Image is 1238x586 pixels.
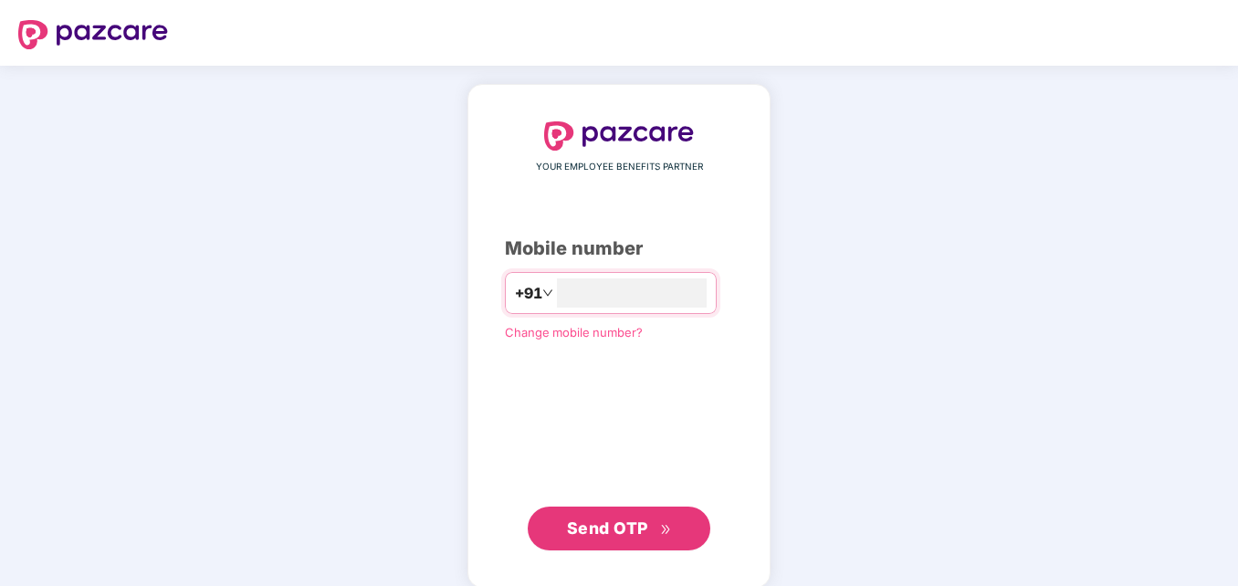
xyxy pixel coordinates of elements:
[528,507,710,550] button: Send OTPdouble-right
[567,518,648,538] span: Send OTP
[660,524,672,536] span: double-right
[544,121,694,151] img: logo
[542,288,553,298] span: down
[505,235,733,263] div: Mobile number
[536,160,703,174] span: YOUR EMPLOYEE BENEFITS PARTNER
[515,282,542,305] span: +91
[18,20,168,49] img: logo
[505,325,643,340] a: Change mobile number?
